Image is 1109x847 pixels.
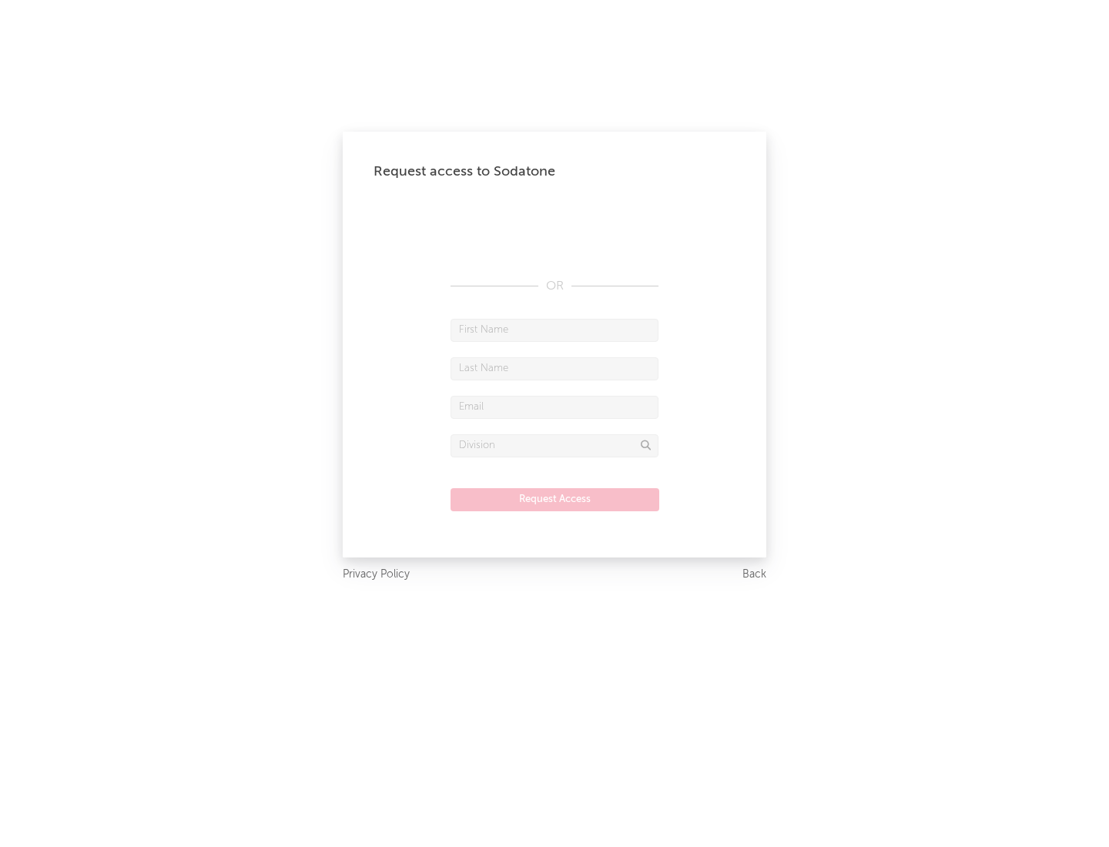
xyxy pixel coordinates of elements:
input: Email [451,396,658,419]
input: First Name [451,319,658,342]
input: Last Name [451,357,658,380]
a: Privacy Policy [343,565,410,584]
div: Request access to Sodatone [374,162,735,181]
input: Division [451,434,658,457]
div: OR [451,277,658,296]
button: Request Access [451,488,659,511]
a: Back [742,565,766,584]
